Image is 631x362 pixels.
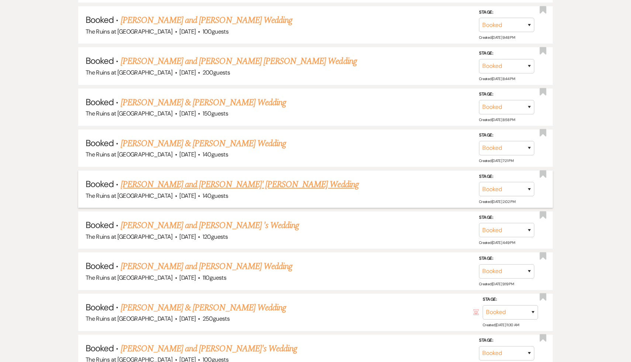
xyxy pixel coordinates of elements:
span: Created: [DATE] 9:19 PM [479,281,514,286]
span: Created: [DATE] 8:58 PM [479,117,515,122]
span: The Ruins at [GEOGRAPHIC_DATA] [86,233,173,241]
label: Stage: [479,8,534,17]
span: Booked [86,137,114,149]
a: [PERSON_NAME] and [PERSON_NAME]' [PERSON_NAME] Wedding [121,178,359,191]
span: Created: [DATE] 8:44 PM [479,76,515,81]
span: [DATE] [179,69,196,76]
span: 140 guests [203,151,228,158]
a: [PERSON_NAME] & [PERSON_NAME] Wedding [121,96,286,109]
span: [DATE] [179,28,196,35]
span: Created: [DATE] 9:48 PM [479,35,515,40]
span: 200 guests [203,69,230,76]
span: 120 guests [203,233,228,241]
span: 250 guests [203,315,230,323]
label: Stage: [479,49,534,58]
span: Created: [DATE] 7:21 PM [479,158,513,163]
label: Stage: [479,337,534,345]
a: [PERSON_NAME] and [PERSON_NAME] Wedding [121,14,293,27]
span: The Ruins at [GEOGRAPHIC_DATA] [86,315,173,323]
a: [PERSON_NAME] and [PERSON_NAME] [PERSON_NAME] Wedding [121,55,357,68]
span: The Ruins at [GEOGRAPHIC_DATA] [86,192,173,200]
span: Booked [86,178,114,190]
span: The Ruins at [GEOGRAPHIC_DATA] [86,151,173,158]
span: 110 guests [203,274,226,282]
a: [PERSON_NAME] and [PERSON_NAME] Wedding [121,260,293,273]
span: [DATE] [179,274,196,282]
a: [PERSON_NAME] and [PERSON_NAME] 's Wedding [121,219,299,232]
span: 150 guests [203,110,228,117]
span: Booked [86,219,114,231]
span: Created: [DATE] 2:02 PM [479,199,515,204]
label: Stage: [479,214,534,222]
span: [DATE] [179,192,196,200]
a: [PERSON_NAME] & [PERSON_NAME] Wedding [121,137,286,150]
span: Booked [86,55,114,66]
span: [DATE] [179,233,196,241]
label: Stage: [479,90,534,99]
span: [DATE] [179,110,196,117]
label: Stage: [479,172,534,180]
span: The Ruins at [GEOGRAPHIC_DATA] [86,28,173,35]
span: The Ruins at [GEOGRAPHIC_DATA] [86,69,173,76]
span: Created: [DATE] 4:49 PM [479,240,515,245]
span: Booked [86,96,114,108]
label: Stage: [483,296,538,304]
span: Booked [86,14,114,25]
span: Booked [86,301,114,313]
label: Stage: [479,255,534,263]
span: 100 guests [203,28,228,35]
a: [PERSON_NAME] & [PERSON_NAME] Wedding [121,301,286,314]
span: Booked [86,260,114,272]
a: [PERSON_NAME] and [PERSON_NAME]'s Wedding [121,342,297,355]
span: [DATE] [179,151,196,158]
span: The Ruins at [GEOGRAPHIC_DATA] [86,110,173,117]
span: 140 guests [203,192,228,200]
span: The Ruins at [GEOGRAPHIC_DATA] [86,274,173,282]
span: Created: [DATE] 11:30 AM [483,323,519,327]
span: Booked [86,342,114,354]
span: [DATE] [179,315,196,323]
label: Stage: [479,131,534,139]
